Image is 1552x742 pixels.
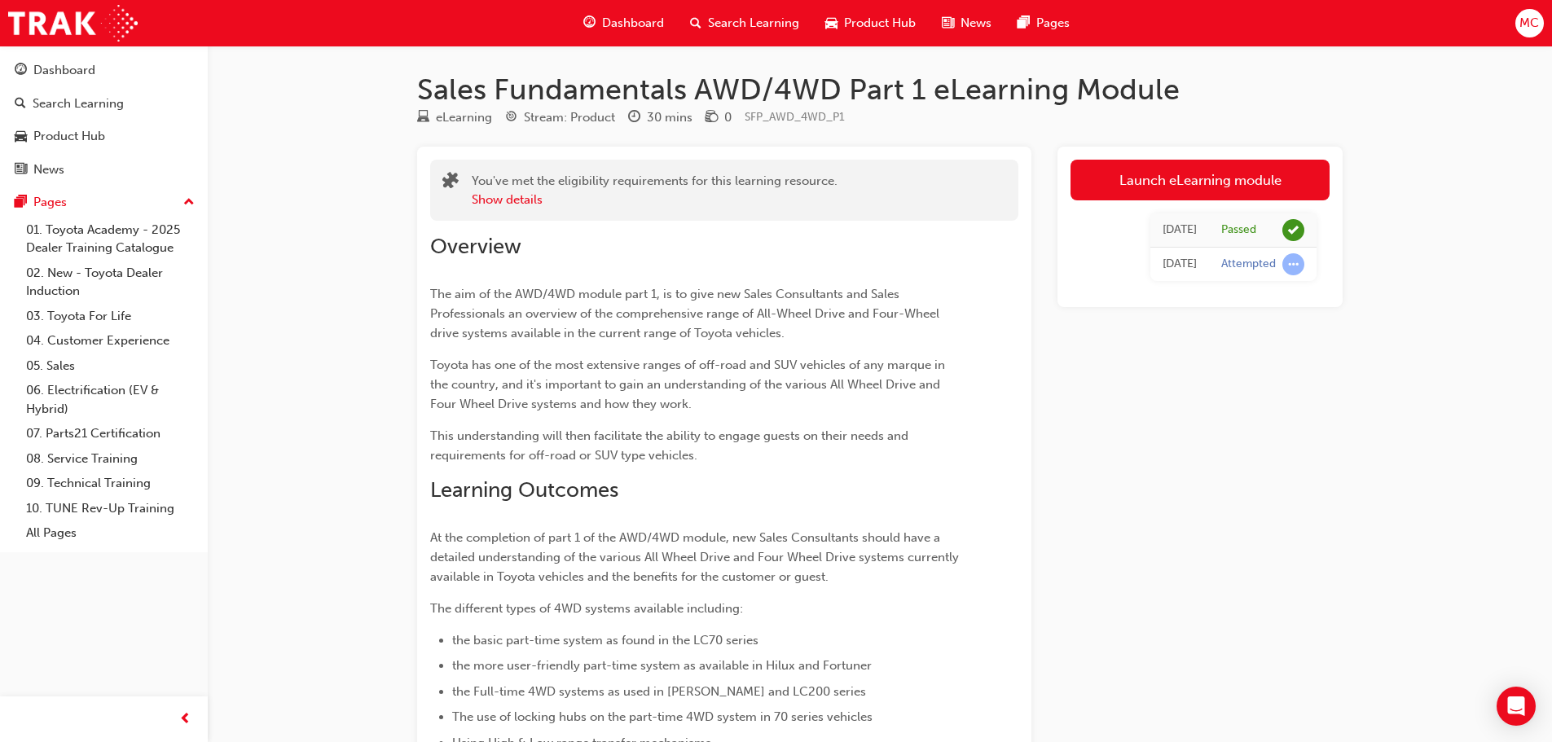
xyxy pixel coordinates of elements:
h1: Sales Fundamentals AWD/4WD Part 1 eLearning Module [417,72,1343,108]
span: Product Hub [844,14,916,33]
a: Dashboard [7,55,201,86]
span: MC [1519,14,1539,33]
button: Pages [7,187,201,217]
span: Pages [1036,14,1070,33]
div: eLearning [436,108,492,127]
div: Thu Oct 03 2024 11:03:59 GMT+1000 (Australian Eastern Standard Time) [1163,255,1197,274]
span: pages-icon [15,195,27,210]
a: 07. Parts21 Certification [20,421,201,446]
div: Dashboard [33,61,95,80]
span: puzzle-icon [442,173,459,192]
a: Launch eLearning module [1071,160,1330,200]
div: 0 [724,108,732,127]
div: Open Intercom Messenger [1497,687,1536,726]
span: the more user-friendly part-time system as available in Hilux and Fortuner [452,658,872,673]
a: 03. Toyota For Life [20,304,201,329]
span: learningRecordVerb_PASS-icon [1282,219,1304,241]
a: 05. Sales [20,353,201,379]
span: The use of locking hubs on the part-time 4WD system in 70 series vehicles [452,709,873,724]
a: 10. TUNE Rev-Up Training [20,496,201,521]
span: Toyota has one of the most extensive ranges of off-road and SUV vehicles of any marque in the cou... [430,358,948,411]
span: pages-icon [1018,13,1030,33]
span: Search Learning [708,14,799,33]
span: learningResourceType_ELEARNING-icon [417,111,429,125]
span: the basic part-time system as found in the LC70 series [452,633,758,648]
div: You've met the eligibility requirements for this learning resource. [472,172,838,209]
div: Passed [1221,222,1256,238]
a: car-iconProduct Hub [812,7,929,40]
a: 06. Electrification (EV & Hybrid) [20,378,201,421]
span: target-icon [505,111,517,125]
div: Type [417,108,492,128]
span: the Full-time 4WD systems as used in [PERSON_NAME] and LC200 series [452,684,866,699]
span: news-icon [15,163,27,178]
span: learningRecordVerb_ATTEMPT-icon [1282,253,1304,275]
a: 09. Technical Training [20,471,201,496]
a: Search Learning [7,89,201,119]
button: DashboardSearch LearningProduct HubNews [7,52,201,187]
span: Learning resource code [745,110,845,124]
button: MC [1515,9,1544,37]
span: At the completion of part 1 of the AWD/4WD module, new Sales Consultants should have a detailed u... [430,530,962,584]
div: Thu Oct 03 2024 11:34:24 GMT+1000 (Australian Eastern Standard Time) [1163,221,1197,239]
a: pages-iconPages [1005,7,1083,40]
span: guage-icon [583,13,596,33]
div: Stream: Product [524,108,615,127]
div: Stream [505,108,615,128]
span: money-icon [706,111,718,125]
div: 30 mins [647,108,692,127]
a: Product Hub [7,121,201,151]
span: guage-icon [15,64,27,78]
span: News [961,14,991,33]
a: news-iconNews [929,7,1005,40]
span: The different types of 4WD systems available including: [430,601,743,616]
a: 01. Toyota Academy - 2025 Dealer Training Catalogue [20,217,201,261]
span: Overview [430,234,521,259]
button: Show details [472,191,543,209]
a: 02. New - Toyota Dealer Induction [20,261,201,304]
div: Pages [33,193,67,212]
div: Search Learning [33,94,124,113]
a: search-iconSearch Learning [677,7,812,40]
span: news-icon [942,13,954,33]
span: car-icon [15,130,27,144]
img: Trak [8,5,138,42]
span: prev-icon [179,709,191,730]
span: car-icon [825,13,838,33]
span: This understanding will then facilitate the ability to engage guests on their needs and requireme... [430,428,912,463]
span: search-icon [15,97,26,112]
span: search-icon [690,13,701,33]
a: 08. Service Training [20,446,201,472]
span: clock-icon [628,111,640,125]
div: Price [706,108,732,128]
div: Duration [628,108,692,128]
div: Product Hub [33,127,105,146]
div: News [33,160,64,179]
a: guage-iconDashboard [570,7,677,40]
span: Learning Outcomes [430,477,618,503]
a: 04. Customer Experience [20,328,201,353]
span: The aim of the AWD/4WD module part 1, is to give new Sales Consultants and Sales Professionals an... [430,287,943,340]
div: Attempted [1221,257,1276,272]
span: Dashboard [602,14,664,33]
span: up-icon [183,192,195,213]
a: News [7,155,201,185]
a: All Pages [20,520,201,546]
